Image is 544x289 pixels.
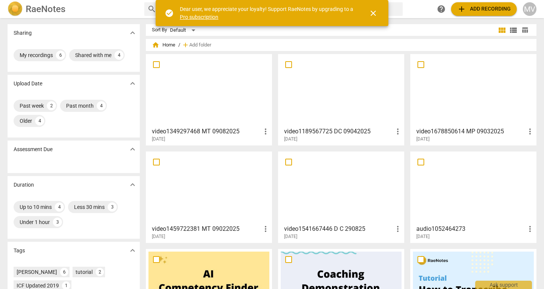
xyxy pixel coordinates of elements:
h3: video1678850614 MP 09032025 [416,127,525,136]
span: close [369,9,378,18]
span: expand_more [128,145,137,154]
a: video1189567725 DC 09042025[DATE] [281,57,402,142]
a: video1349297468 MT 09082025[DATE] [148,57,269,142]
div: Ask support [475,281,532,289]
span: / [178,42,180,48]
a: audio1052464273[DATE] [413,154,534,240]
div: 4 [35,116,44,125]
button: Upload [451,2,517,16]
button: Show more [127,78,138,89]
span: view_module [498,26,507,35]
div: Sort By [152,27,167,33]
div: 4 [97,101,106,110]
p: Sharing [14,29,32,37]
div: Less 30 mins [74,203,105,211]
div: Under 1 hour [20,218,50,226]
button: Show more [127,27,138,39]
button: Table view [519,25,530,36]
h3: audio1052464273 [416,224,525,233]
button: Tile view [496,25,508,36]
span: Home [152,41,175,49]
p: Duration [14,181,34,189]
span: add [182,41,189,49]
span: expand_more [128,246,137,255]
span: Add recording [457,5,511,14]
span: search [147,5,156,14]
div: Past week [20,102,44,110]
span: more_vert [261,224,270,233]
a: LogoRaeNotes [8,2,138,17]
a: video1459722381 MT 09022025[DATE] [148,154,269,240]
span: [DATE] [284,233,297,240]
span: more_vert [393,224,402,233]
button: Close [364,4,382,22]
h3: video1459722381 MT 09022025 [152,224,261,233]
button: Show more [127,179,138,190]
div: Up to 10 mins [20,203,52,211]
div: 2 [96,268,104,276]
p: Upload Date [14,80,42,88]
img: Logo [8,2,23,17]
span: [DATE] [152,136,165,142]
span: expand_more [128,79,137,88]
div: Shared with me [75,51,111,59]
div: 6 [56,51,65,60]
p: Tags [14,247,25,255]
button: Show more [127,144,138,155]
a: Pro subscription [180,14,218,20]
div: [PERSON_NAME] [17,268,57,276]
span: table_chart [521,26,529,34]
span: add [457,5,466,14]
button: List view [508,25,519,36]
a: video1541667446 D C 290825[DATE] [281,154,402,240]
h3: video1541667446 D C 290825 [284,224,393,233]
div: 4 [114,51,124,60]
div: Default [170,24,198,36]
span: [DATE] [416,136,430,142]
span: [DATE] [284,136,297,142]
div: My recordings [20,51,53,59]
div: Past month [66,102,94,110]
span: Add folder [189,42,211,48]
div: 4 [55,202,64,212]
div: 3 [53,218,62,227]
span: view_list [509,26,518,35]
span: [DATE] [416,233,430,240]
h3: video1349297468 MT 09082025 [152,127,261,136]
span: more_vert [525,127,535,136]
button: Show more [127,245,138,256]
div: Dear user, we appreciate your loyalty! Support RaeNotes by upgrading to a [180,5,355,21]
div: tutorial [76,268,93,276]
span: check_circle [165,9,174,18]
button: MV [523,2,536,16]
h3: video1189567725 DC 09042025 [284,127,393,136]
div: 3 [108,202,117,212]
span: home [152,41,159,49]
a: Help [434,2,448,16]
span: more_vert [393,127,402,136]
span: more_vert [525,224,535,233]
span: expand_more [128,28,137,37]
div: 6 [60,268,68,276]
div: Older [20,117,32,125]
span: more_vert [261,127,270,136]
p: Assessment Due [14,145,53,153]
span: expand_more [128,180,137,189]
span: [DATE] [152,233,165,240]
h2: RaeNotes [26,4,65,14]
span: help [437,5,446,14]
a: video1678850614 MP 09032025[DATE] [413,57,534,142]
div: 2 [47,101,56,110]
